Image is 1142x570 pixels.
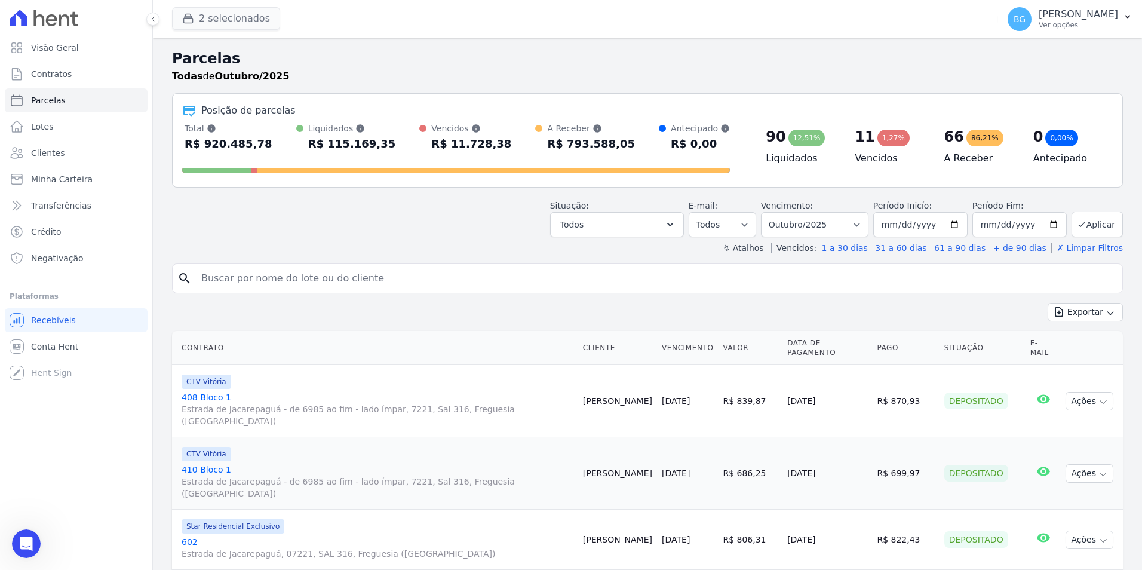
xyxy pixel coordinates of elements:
[182,403,573,427] span: Estrada de Jacarepaguá - de 6985 ao fim - lado ímpar, 7221, Sal 316, Freguesia ([GEOGRAPHIC_DATA])
[671,134,730,154] div: R$ 0,00
[215,71,290,82] strong: Outubro/2025
[5,62,148,86] a: Contratos
[182,391,573,427] a: 408 Bloco 1Estrada de Jacarepaguá - de 6985 ao fim - lado ímpar, 7221, Sal 316, Freguesia ([GEOGR...
[31,173,93,185] span: Minha Carteira
[1026,331,1061,365] th: E-mail
[788,130,825,146] div: 12,51%
[855,151,925,166] h4: Vencidos
[31,200,91,212] span: Transferências
[578,365,657,437] td: [PERSON_NAME]
[182,548,573,560] span: Estrada de Jacarepaguá, 07221, SAL 316, Freguesia ([GEOGRAPHIC_DATA])
[934,243,986,253] a: 61 a 90 dias
[172,7,280,30] button: 2 selecionados
[944,151,1014,166] h4: A Receber
[1066,464,1113,483] button: Ações
[872,437,939,510] td: R$ 699,97
[560,217,584,232] span: Todos
[1045,130,1077,146] div: 0,00%
[723,243,763,253] label: ↯ Atalhos
[718,331,782,365] th: Valor
[308,134,396,154] div: R$ 115.169,35
[431,122,511,134] div: Vencidos
[766,127,785,146] div: 90
[31,94,66,106] span: Parcelas
[872,331,939,365] th: Pago
[657,331,718,365] th: Vencimento
[578,437,657,510] td: [PERSON_NAME]
[782,437,872,510] td: [DATE]
[1051,243,1123,253] a: ✗ Limpar Filtros
[872,510,939,570] td: R$ 822,43
[5,36,148,60] a: Visão Geral
[5,220,148,244] a: Crédito
[662,396,690,406] a: [DATE]
[31,147,65,159] span: Clientes
[1048,303,1123,321] button: Exportar
[550,201,589,210] label: Situação:
[10,289,143,304] div: Plataformas
[872,365,939,437] td: R$ 870,93
[172,71,203,82] strong: Todas
[972,200,1067,212] label: Período Fim:
[718,437,782,510] td: R$ 686,25
[761,201,813,210] label: Vencimento:
[5,88,148,112] a: Parcelas
[771,243,816,253] label: Vencidos:
[1033,151,1103,166] h4: Antecipado
[31,252,84,264] span: Negativação
[1066,531,1113,549] button: Ações
[5,167,148,191] a: Minha Carteira
[547,122,635,134] div: A Receber
[185,122,272,134] div: Total
[1039,8,1118,20] p: [PERSON_NAME]
[172,48,1123,69] h2: Parcelas
[875,243,926,253] a: 31 a 60 dias
[31,226,62,238] span: Crédito
[172,331,578,365] th: Contrato
[12,529,41,558] iframe: Intercom live chat
[172,69,289,84] p: de
[1014,15,1026,23] span: BG
[182,519,284,534] span: Star Residencial Exclusivo
[578,510,657,570] td: [PERSON_NAME]
[5,335,148,358] a: Conta Hent
[177,271,192,286] i: search
[547,134,635,154] div: R$ 793.588,05
[1033,127,1043,146] div: 0
[185,134,272,154] div: R$ 920.485,78
[182,447,231,461] span: CTV Vitória
[944,393,1008,409] div: Depositado
[31,68,72,80] span: Contratos
[855,127,874,146] div: 11
[1039,20,1118,30] p: Ver opções
[550,212,684,237] button: Todos
[1066,392,1113,410] button: Ações
[5,246,148,270] a: Negativação
[31,314,76,326] span: Recebíveis
[877,130,910,146] div: 1,27%
[31,121,54,133] span: Lotes
[31,341,78,353] span: Conta Hent
[966,130,1003,146] div: 86,21%
[182,464,573,499] a: 410 Bloco 1Estrada de Jacarepaguá - de 6985 ao fim - lado ímpar, 7221, Sal 316, Freguesia ([GEOGR...
[718,365,782,437] td: R$ 839,87
[944,465,1008,482] div: Depositado
[662,468,690,478] a: [DATE]
[944,531,1008,548] div: Depositado
[201,103,296,118] div: Posição de parcelas
[782,510,872,570] td: [DATE]
[31,42,79,54] span: Visão Geral
[5,115,148,139] a: Lotes
[782,331,872,365] th: Data de Pagamento
[671,122,730,134] div: Antecipado
[5,141,148,165] a: Clientes
[689,201,718,210] label: E-mail:
[182,536,573,560] a: 602Estrada de Jacarepaguá, 07221, SAL 316, Freguesia ([GEOGRAPHIC_DATA])
[308,122,396,134] div: Liquidados
[182,375,231,389] span: CTV Vitória
[194,266,1118,290] input: Buscar por nome do lote ou do cliente
[718,510,782,570] td: R$ 806,31
[993,243,1046,253] a: + de 90 dias
[431,134,511,154] div: R$ 11.728,38
[5,194,148,217] a: Transferências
